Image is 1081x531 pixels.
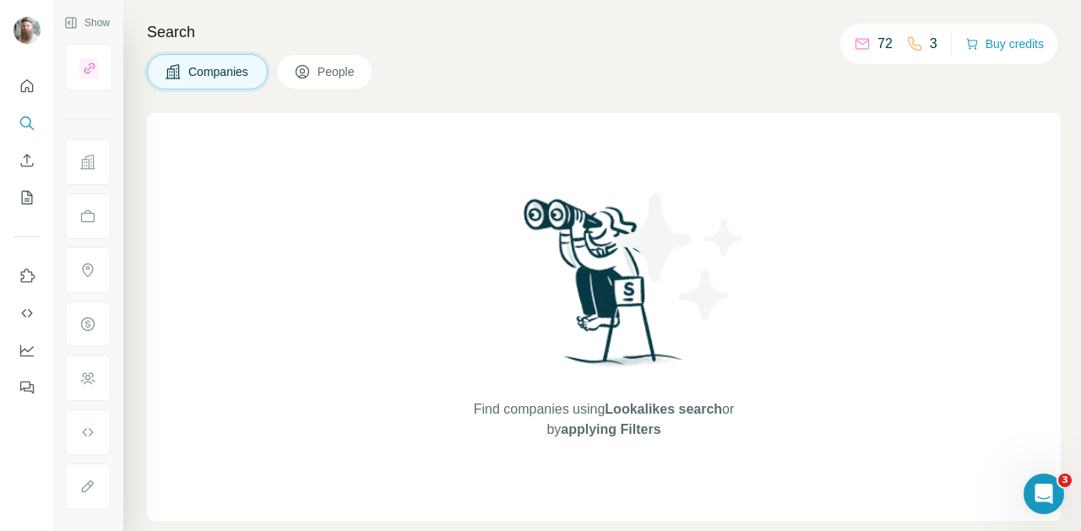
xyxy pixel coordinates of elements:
[14,261,41,291] button: Use Surfe on LinkedIn
[188,63,250,80] span: Companies
[14,298,41,328] button: Use Surfe API
[469,399,739,440] span: Find companies using or by
[14,17,41,44] img: Avatar
[930,34,937,54] p: 3
[318,63,356,80] span: People
[147,20,1061,44] h4: Search
[561,422,660,436] span: applying Filters
[1024,474,1064,514] iframe: Intercom live chat
[14,71,41,101] button: Quick start
[14,145,41,176] button: Enrich CSV
[14,335,41,366] button: Dashboard
[1058,474,1072,487] span: 3
[604,181,756,333] img: Surfe Illustration - Stars
[52,10,122,35] button: Show
[14,182,41,213] button: My lists
[14,108,41,138] button: Search
[965,32,1044,56] button: Buy credits
[516,194,692,382] img: Surfe Illustration - Woman searching with binoculars
[14,372,41,403] button: Feedback
[605,402,722,416] span: Lookalikes search
[877,34,893,54] p: 72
